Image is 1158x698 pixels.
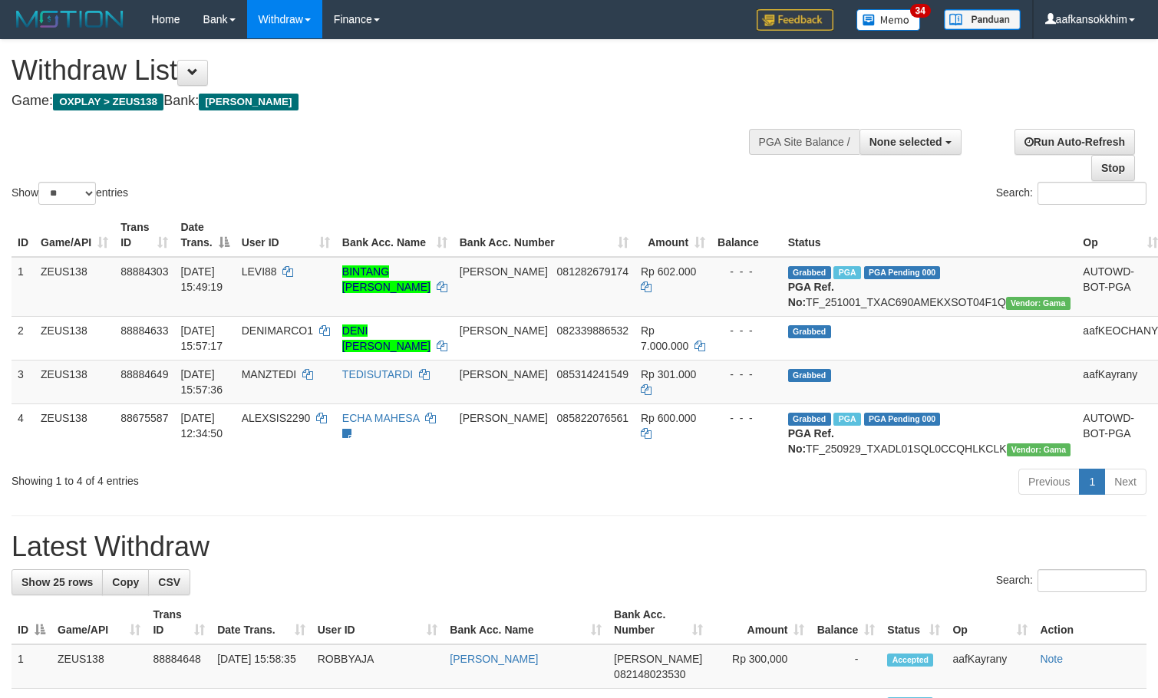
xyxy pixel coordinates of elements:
span: [PERSON_NAME] [460,265,548,278]
span: Accepted [887,654,933,667]
a: Next [1104,469,1146,495]
label: Search: [996,569,1146,592]
th: Balance: activate to sort column ascending [810,601,881,644]
span: Grabbed [788,413,831,426]
span: PGA Pending [864,413,941,426]
td: ZEUS138 [35,360,114,403]
span: 88884303 [120,265,168,278]
a: TEDISUTARDI [342,368,413,380]
td: - [810,644,881,689]
span: Copy 081282679174 to clipboard [557,265,628,278]
th: Op: activate to sort column ascending [946,601,1034,644]
div: - - - [718,264,776,279]
a: [PERSON_NAME] [450,653,538,665]
td: ZEUS138 [35,316,114,360]
td: ROBBYAJA [312,644,444,689]
label: Search: [996,182,1146,205]
h1: Latest Withdraw [12,532,1146,562]
a: BINTANG [PERSON_NAME] [342,265,431,293]
td: Rp 300,000 [709,644,811,689]
td: ZEUS138 [35,403,114,463]
button: None selected [859,129,962,155]
a: Copy [102,569,149,595]
a: 1 [1079,469,1105,495]
a: CSV [148,569,190,595]
a: ECHA MAHESA [342,412,419,424]
img: panduan.png [944,9,1021,30]
img: MOTION_logo.png [12,8,128,31]
th: Date Trans.: activate to sort column ascending [211,601,312,644]
span: 88884633 [120,324,168,337]
span: 88884649 [120,368,168,380]
b: PGA Ref. No: [788,281,834,308]
span: None selected [869,136,942,148]
span: [DATE] 15:57:17 [180,324,223,352]
span: Show 25 rows [21,576,93,588]
th: Bank Acc. Name: activate to sort column ascending [444,601,608,644]
span: OXPLAY > ZEUS138 [53,94,163,110]
th: Amount: activate to sort column ascending [635,213,711,257]
td: 4 [12,403,35,463]
span: Grabbed [788,325,831,338]
span: Copy 085822076561 to clipboard [557,412,628,424]
a: Previous [1018,469,1080,495]
span: [PERSON_NAME] [460,368,548,380]
span: [PERSON_NAME] [614,653,702,665]
th: Action [1034,601,1146,644]
span: [PERSON_NAME] [460,412,548,424]
img: Feedback.jpg [757,9,833,31]
td: aafKayrany [946,644,1034,689]
a: Note [1040,653,1063,665]
span: Rp 7.000.000 [641,324,688,352]
td: TF_251001_TXAC690AMEKXSOT04F1Q [782,257,1077,317]
td: 1 [12,644,51,689]
th: Game/API: activate to sort column ascending [51,601,147,644]
a: DENI [PERSON_NAME] [342,324,431,352]
span: [PERSON_NAME] [199,94,298,110]
div: Showing 1 to 4 of 4 entries [12,467,471,489]
th: Trans ID: activate to sort column ascending [147,601,211,644]
label: Show entries [12,182,128,205]
b: PGA Ref. No: [788,427,834,455]
span: Grabbed [788,369,831,382]
span: Rp 602.000 [641,265,696,278]
span: Rp 301.000 [641,368,696,380]
td: 88884648 [147,644,211,689]
span: Copy 082148023530 to clipboard [614,668,685,680]
th: Bank Acc. Number: activate to sort column ascending [454,213,635,257]
span: Copy 082339886532 to clipboard [557,324,628,337]
h4: Game: Bank: [12,94,757,109]
div: PGA Site Balance / [749,129,859,155]
th: ID [12,213,35,257]
th: Amount: activate to sort column ascending [709,601,811,644]
span: 34 [910,4,931,18]
th: ID: activate to sort column descending [12,601,51,644]
span: [DATE] 12:34:50 [180,412,223,440]
span: 88675587 [120,412,168,424]
span: PGA Pending [864,266,941,279]
span: CSV [158,576,180,588]
td: 3 [12,360,35,403]
span: Marked by aafanarl [833,266,860,279]
td: TF_250929_TXADL01SQL0CCQHLKCLK [782,403,1077,463]
select: Showentries [38,182,96,205]
span: Rp 600.000 [641,412,696,424]
th: Status [782,213,1077,257]
img: Button%20Memo.svg [856,9,921,31]
span: Grabbed [788,266,831,279]
span: MANZTEDI [242,368,297,380]
span: Marked by aafpengsreynich [833,413,860,426]
a: Show 25 rows [12,569,103,595]
th: Status: activate to sort column ascending [881,601,946,644]
td: 2 [12,316,35,360]
span: [DATE] 15:57:36 [180,368,223,396]
th: Balance [711,213,782,257]
div: - - - [718,410,776,426]
th: Trans ID: activate to sort column ascending [114,213,174,257]
div: - - - [718,367,776,382]
th: Bank Acc. Name: activate to sort column ascending [336,213,454,257]
input: Search: [1038,569,1146,592]
td: ZEUS138 [35,257,114,317]
td: 1 [12,257,35,317]
td: ZEUS138 [51,644,147,689]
